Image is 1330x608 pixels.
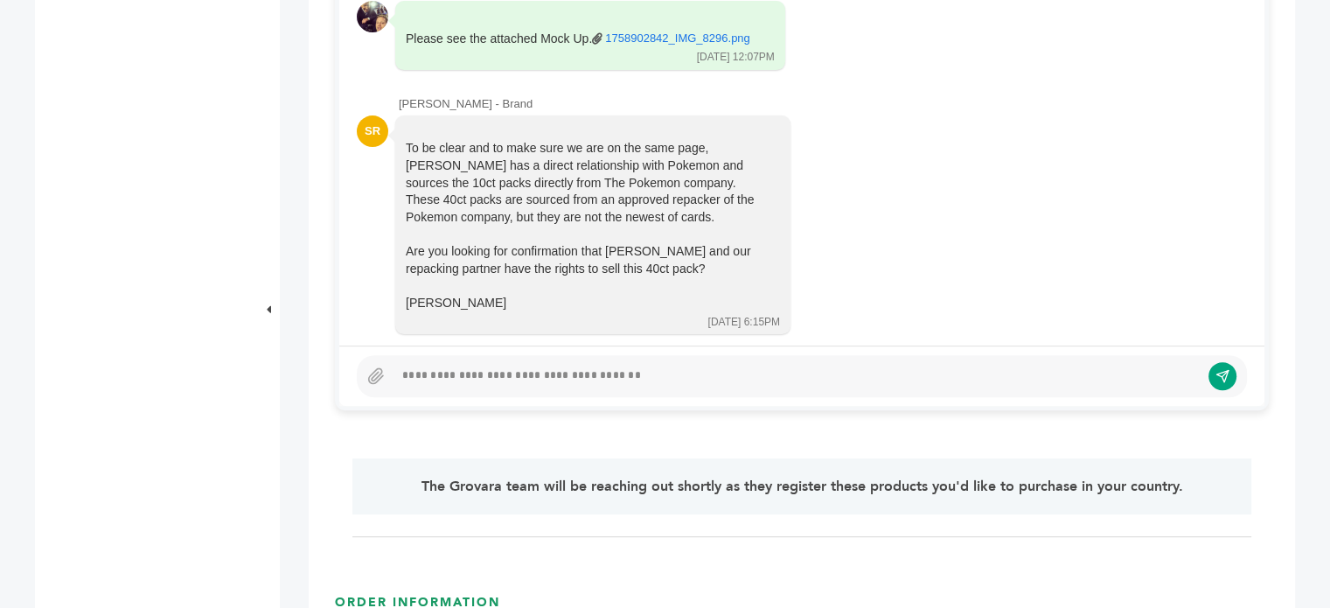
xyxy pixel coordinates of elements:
[399,96,1247,112] div: [PERSON_NAME] - Brand
[406,243,756,277] div: Are you looking for confirmation that [PERSON_NAME] and our repacking partner have the rights to ...
[697,50,775,65] div: [DATE] 12:07PM
[357,115,388,147] div: SR
[406,295,756,312] div: [PERSON_NAME]
[406,140,756,311] div: To be clear and to make sure we are on the same page, [PERSON_NAME] has a direct relationship wit...
[388,476,1215,497] p: The Grovara team will be reaching out shortly as they register these products you'd like to purch...
[605,31,750,46] a: 1758902842_IMG_8296.png
[708,315,780,330] div: [DATE] 6:15PM
[406,25,750,47] div: Please see the attached Mock Up.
